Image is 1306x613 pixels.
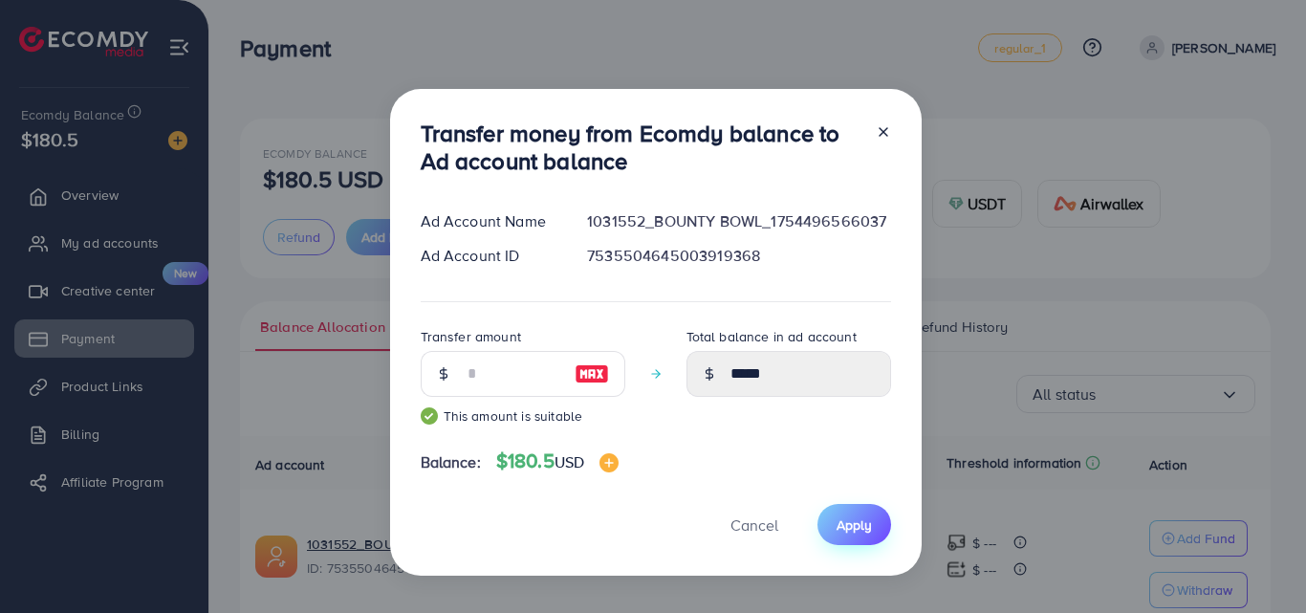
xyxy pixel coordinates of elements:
[730,514,778,536] span: Cancel
[686,327,857,346] label: Total balance in ad account
[421,451,481,473] span: Balance:
[555,451,584,472] span: USD
[1225,527,1292,599] iframe: Chat
[421,407,438,425] img: guide
[405,210,573,232] div: Ad Account Name
[575,362,609,385] img: image
[817,504,891,545] button: Apply
[572,210,905,232] div: 1031552_BOUNTY BOWL_1754496566037
[421,406,625,426] small: This amount is suitable
[837,515,872,535] span: Apply
[421,327,521,346] label: Transfer amount
[707,504,802,545] button: Cancel
[599,453,619,472] img: image
[572,245,905,267] div: 7535504645003919368
[405,245,573,267] div: Ad Account ID
[421,120,860,175] h3: Transfer money from Ecomdy balance to Ad account balance
[496,449,619,473] h4: $180.5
